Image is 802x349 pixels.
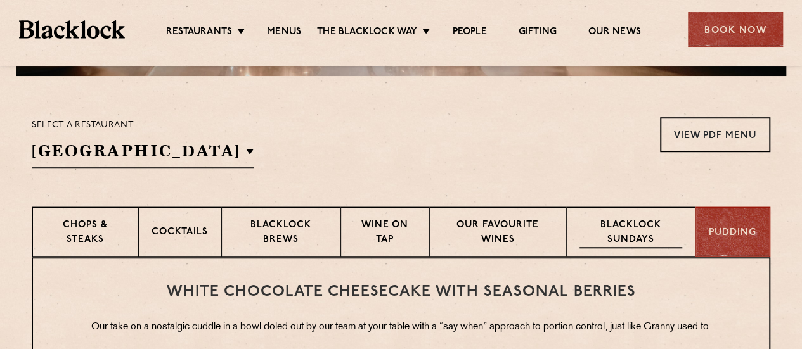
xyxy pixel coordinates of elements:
[235,219,327,248] p: Blacklock Brews
[688,12,783,47] div: Book Now
[267,26,301,40] a: Menus
[19,20,125,38] img: BL_Textured_Logo-footer-cropped.svg
[58,284,744,300] h3: White Chocolate Cheesecake with Seasonal Berries
[166,26,232,40] a: Restaurants
[317,26,417,40] a: The Blacklock Way
[452,26,486,40] a: People
[32,117,254,134] p: Select a restaurant
[32,140,254,168] h2: [GEOGRAPHIC_DATA]
[709,226,756,241] p: Pudding
[519,26,557,40] a: Gifting
[152,225,208,241] p: Cocktails
[443,219,552,248] p: Our favourite wines
[588,26,641,40] a: Our News
[58,319,744,336] p: Our take on a nostalgic cuddle in a bowl doled out by our team at your table with a “say when” ap...
[660,117,770,152] a: View PDF Menu
[354,219,416,248] p: Wine on Tap
[579,219,682,248] p: Blacklock Sundays
[46,219,125,248] p: Chops & Steaks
